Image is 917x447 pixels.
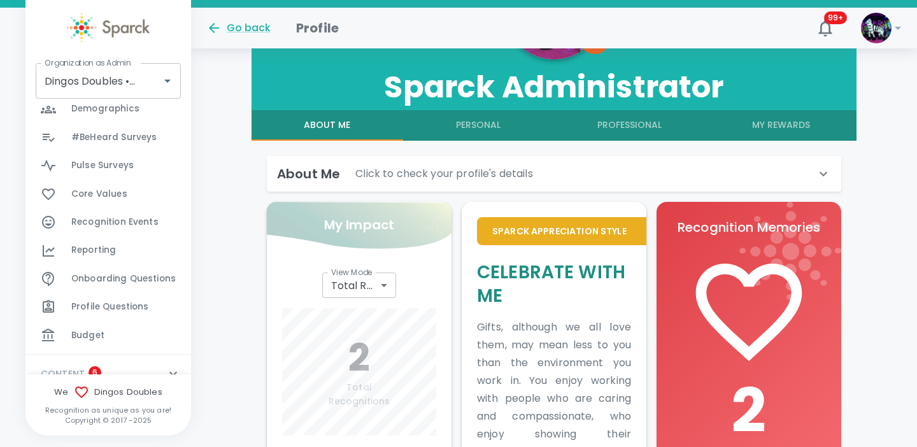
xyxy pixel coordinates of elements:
[861,13,892,43] img: Picture of Sparck
[71,329,104,342] span: Budget
[331,267,373,278] label: View Mode
[25,385,191,400] span: We Dingos Doubles
[706,110,857,141] button: My Rewards
[25,322,191,350] a: Budget
[739,202,841,300] img: logo
[403,110,555,141] button: Personal
[25,124,191,152] a: #BeHeard Surveys
[672,217,826,238] p: Recognition Memories
[71,216,159,229] span: Recognition Events
[41,367,85,380] p: CONTENT
[322,273,397,298] div: Total Recognitions
[25,236,191,264] a: Reporting
[71,273,176,285] span: Onboarding Questions
[810,13,841,43] button: 99+
[25,152,191,180] a: Pulse Surveys
[672,375,826,446] h1: 2
[25,265,191,293] a: Onboarding Questions
[25,355,191,393] div: CONTENT6
[252,69,857,105] h3: Sparck Administrator
[477,260,631,308] h5: Celebrate With Me
[25,180,191,208] a: Core Values
[296,18,339,38] h1: Profile
[252,110,857,141] div: full width tabs
[277,164,340,184] h6: About Me
[71,244,116,257] span: Reporting
[252,110,403,141] button: About Me
[25,39,191,355] div: MANAGEMENT
[25,293,191,321] a: Profile Questions
[824,11,847,24] span: 99+
[71,188,127,201] span: Core Values
[206,20,271,36] button: Go back
[159,72,176,90] button: Open
[25,208,191,236] a: Recognition Events
[267,156,841,192] div: About MeClick to check your profile's details
[71,103,139,115] span: Demographics
[89,366,101,379] span: 6
[67,13,150,43] img: Sparck logo
[492,225,631,238] p: Sparck Appreciation Style
[25,13,191,43] a: Sparck logo
[71,301,149,313] span: Profile Questions
[25,405,191,415] p: Recognition as unique as you are!
[45,57,131,68] label: Organization as Admin
[25,95,191,123] a: Demographics
[324,215,394,235] p: My Impact
[554,110,706,141] button: Professional
[71,131,157,144] span: #BeHeard Surveys
[355,166,533,181] p: Click to check your profile's details
[71,159,134,172] span: Pulse Surveys
[25,415,191,425] p: Copyright © 2017 - 2025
